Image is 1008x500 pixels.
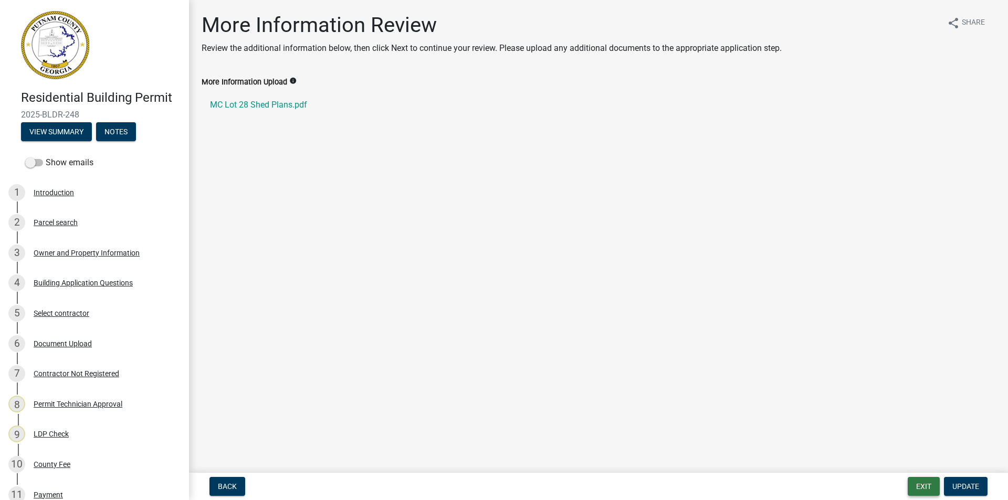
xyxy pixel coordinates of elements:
[939,13,993,33] button: shareShare
[8,335,25,352] div: 6
[8,184,25,201] div: 1
[202,79,287,86] label: More Information Upload
[34,340,92,347] div: Document Upload
[8,244,25,261] div: 3
[34,219,78,226] div: Parcel search
[96,122,136,141] button: Notes
[96,128,136,136] wm-modal-confirm: Notes
[947,17,960,29] i: share
[202,92,995,118] a: MC Lot 28 Shed Plans.pdf
[8,305,25,322] div: 5
[34,279,133,286] div: Building Application Questions
[8,425,25,442] div: 9
[952,482,979,491] span: Update
[34,400,122,408] div: Permit Technician Approval
[34,370,119,377] div: Contractor Not Registered
[34,189,74,196] div: Introduction
[8,456,25,473] div: 10
[908,477,940,496] button: Exit
[21,128,92,136] wm-modal-confirm: Summary
[34,491,63,498] div: Payment
[202,42,782,55] p: Review the additional information below, then click Next to continue your review. Please upload a...
[21,11,89,79] img: Putnam County, Georgia
[962,17,985,29] span: Share
[34,249,140,257] div: Owner and Property Information
[8,214,25,231] div: 2
[25,156,93,169] label: Show emails
[34,310,89,317] div: Select contractor
[8,365,25,382] div: 7
[34,461,70,468] div: County Fee
[202,13,782,38] h1: More Information Review
[8,396,25,412] div: 8
[8,274,25,291] div: 4
[209,477,245,496] button: Back
[21,90,181,105] h4: Residential Building Permit
[34,430,69,438] div: LDP Check
[21,110,168,120] span: 2025-BLDR-248
[944,477,988,496] button: Update
[289,77,297,84] i: info
[218,482,237,491] span: Back
[21,122,92,141] button: View Summary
